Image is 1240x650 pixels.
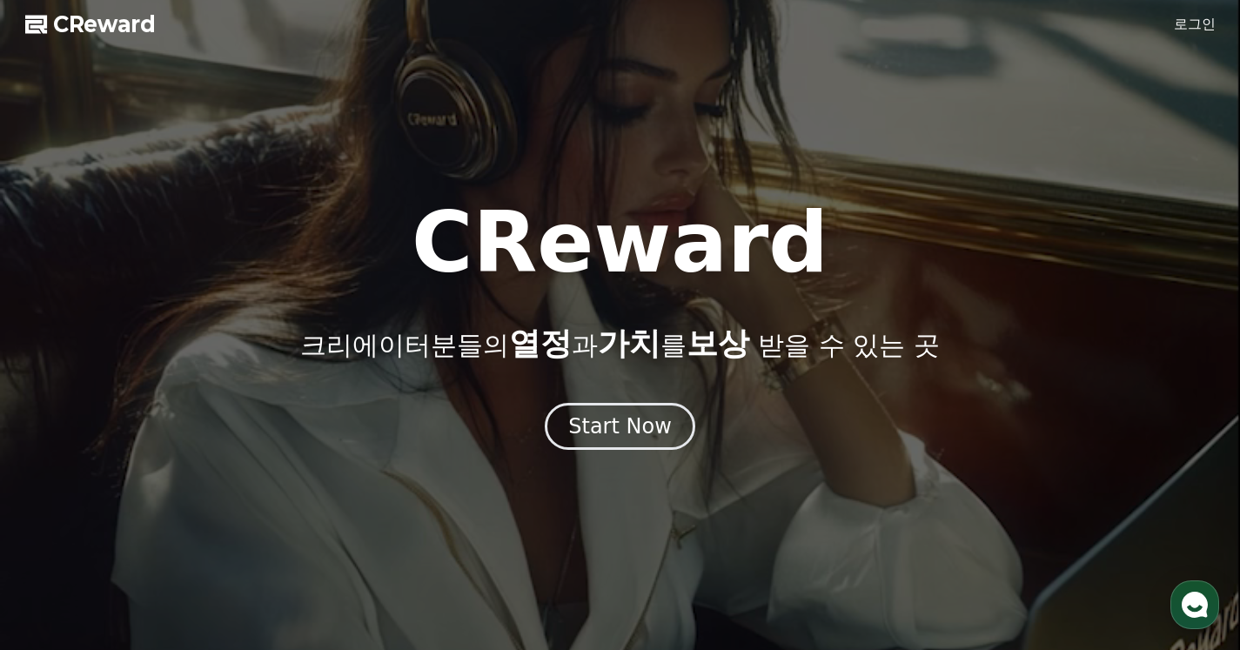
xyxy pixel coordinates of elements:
[568,412,672,440] div: Start Now
[598,325,660,361] span: 가치
[300,326,939,361] p: 크리에이터분들의 과 를 받을 수 있는 곳
[687,325,749,361] span: 보상
[1174,14,1216,35] a: 로그인
[545,403,695,450] button: Start Now
[545,420,695,437] a: Start Now
[509,325,572,361] span: 열정
[412,201,828,285] h1: CReward
[25,10,156,38] a: CReward
[53,10,156,38] span: CReward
